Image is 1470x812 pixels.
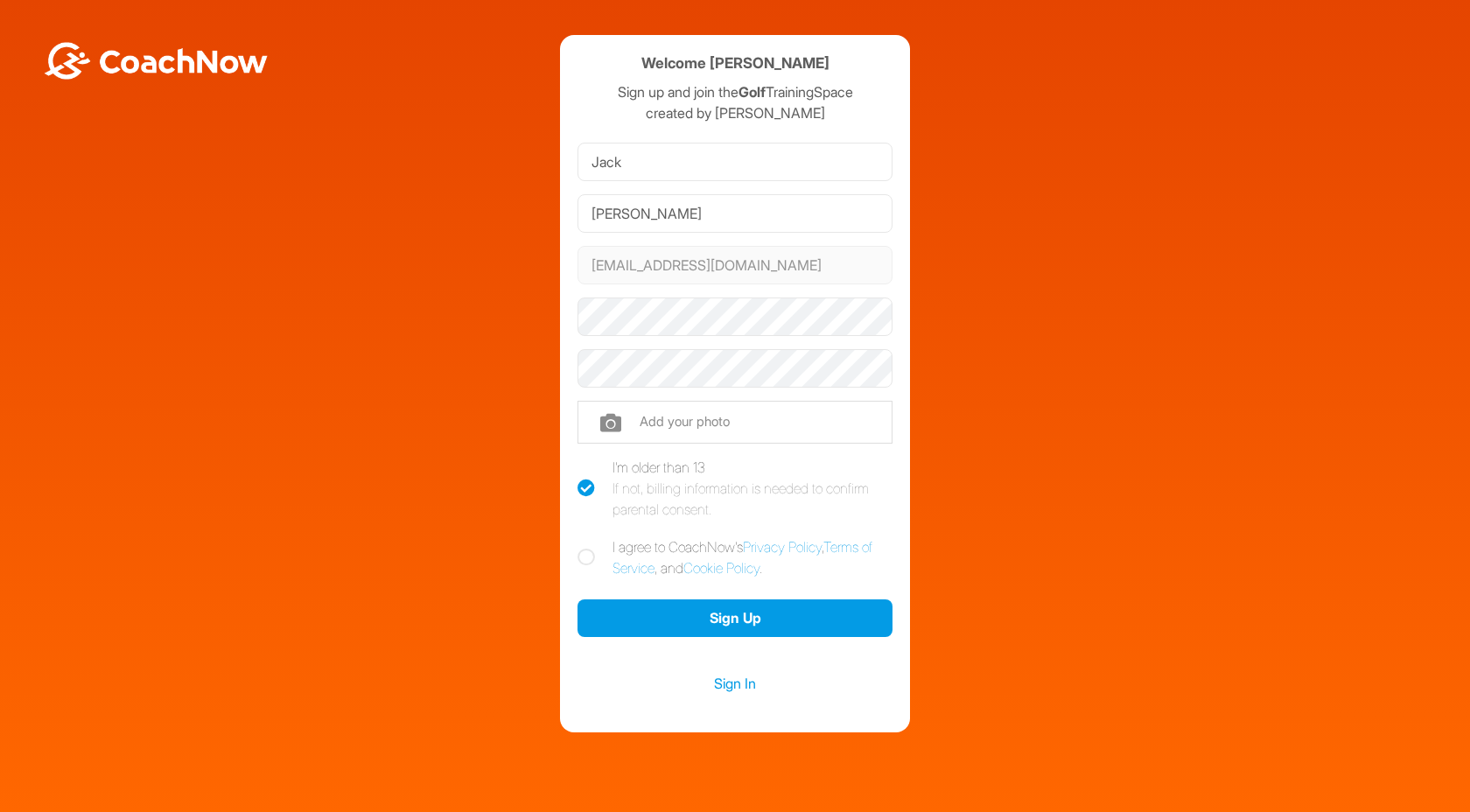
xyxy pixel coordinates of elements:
[738,83,766,101] strong: Golf
[577,536,892,578] label: I agree to CoachNow's , , and .
[577,81,892,102] p: Sign up and join the TrainingSpace
[612,478,892,520] div: If not, billing information is needed to confirm parental consent.
[577,102,892,123] p: created by [PERSON_NAME]
[683,559,759,577] a: Cookie Policy
[577,143,892,181] input: First Name
[577,194,892,233] input: Last Name
[577,599,892,637] button: Sign Up
[641,52,829,74] h4: Welcome [PERSON_NAME]
[743,538,822,556] a: Privacy Policy
[612,457,892,520] div: I'm older than 13
[612,538,872,577] a: Terms of Service
[577,672,892,695] a: Sign In
[577,246,892,284] input: Email
[42,42,269,80] img: BwLJSsUCoWCh5upNqxVrqldRgqLPVwmV24tXu5FoVAoFEpwwqQ3VIfuoInZCoVCoTD4vwADAC3ZFMkVEQFDAAAAAElFTkSuQmCC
